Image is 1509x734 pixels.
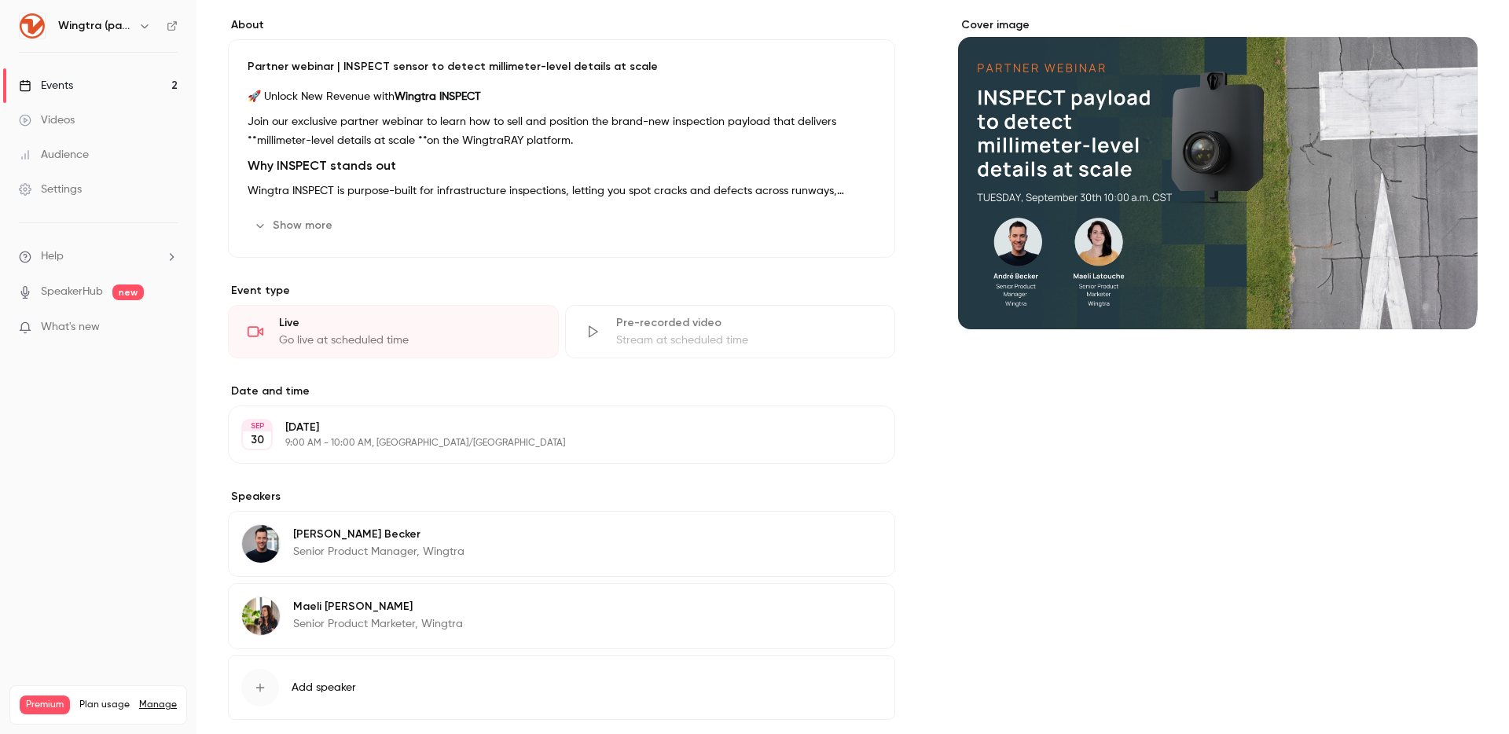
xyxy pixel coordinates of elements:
div: Pre-recorded videoStream at scheduled time [565,305,896,358]
p: Wingtra INSPECT is purpose-built for infrastructure inspections, letting you spot cracks and defe... [248,182,876,200]
img: Maeli Latouche [242,597,280,635]
p: 🚀 Unlock New Revenue with [248,87,876,106]
div: Maeli LatoucheMaeli [PERSON_NAME]Senior Product Marketer, Wingtra [228,583,895,649]
p: [DATE] [285,420,812,435]
p: Senior Product Manager, Wingtra [293,544,464,560]
div: Events [19,78,73,94]
div: Stream at scheduled time [616,332,876,348]
p: Join our exclusive partner webinar to learn how to sell and position the brand-new inspection pay... [248,112,876,150]
img: Wingtra (partners) [20,13,45,39]
p: Maeli [PERSON_NAME] [293,599,463,615]
span: What's new [41,319,100,336]
a: Manage [139,699,177,711]
div: Videos [19,112,75,128]
button: Show more [248,213,342,238]
img: André Becker [242,525,280,563]
span: Help [41,248,64,265]
div: Pre-recorded video [616,315,876,331]
p: 30 [251,432,264,448]
div: Settings [19,182,82,197]
strong: Wingtra INSPECT [395,91,481,102]
div: Live [279,315,539,331]
h6: Wingtra (partners) [58,18,132,34]
span: new [112,284,144,300]
p: Event type [228,283,895,299]
p: [PERSON_NAME] Becker [293,527,464,542]
p: Partner webinar | INSPECT sensor to detect millimeter-level details at scale [248,59,876,75]
div: André Becker[PERSON_NAME] BeckerSenior Product Manager, Wingtra [228,511,895,577]
h2: Why INSPECT stands out [248,156,876,175]
a: SpeakerHub [41,284,103,300]
span: Add speaker [292,680,356,695]
section: Cover image [958,17,1478,329]
span: Plan usage [79,699,130,711]
button: Add speaker [228,655,895,720]
p: Senior Product Marketer, Wingtra [293,616,463,632]
label: Cover image [958,17,1478,33]
div: SEP [243,420,271,431]
label: Speakers [228,489,895,505]
label: About [228,17,895,33]
li: help-dropdown-opener [19,248,178,265]
p: 9:00 AM - 10:00 AM, [GEOGRAPHIC_DATA]/[GEOGRAPHIC_DATA] [285,437,812,450]
div: LiveGo live at scheduled time [228,305,559,358]
div: Go live at scheduled time [279,332,539,348]
label: Date and time [228,384,895,399]
span: Premium [20,695,70,714]
div: Audience [19,147,89,163]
